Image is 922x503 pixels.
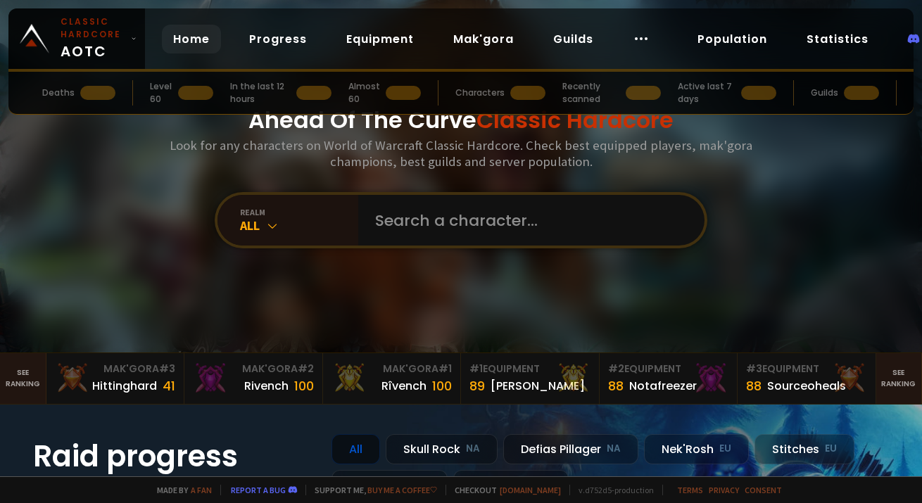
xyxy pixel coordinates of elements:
[746,376,762,395] div: 88
[335,25,425,53] a: Equipment
[184,353,323,404] a: Mak'Gora#2Rivench100
[738,353,876,404] a: #3Equipment88Sourceoheals
[61,15,125,41] small: Classic Hardcore
[745,485,782,495] a: Consent
[238,25,318,53] a: Progress
[231,485,286,495] a: Report a bug
[600,353,738,404] a: #2Equipment88Notafreezer
[163,376,175,395] div: 41
[230,80,291,106] div: In the last 12 hours
[42,87,75,99] div: Deaths
[542,25,605,53] a: Guilds
[367,485,437,495] a: Buy me a coffee
[500,485,561,495] a: [DOMAIN_NAME]
[746,362,762,376] span: # 3
[33,434,315,478] h1: Raid progress
[244,377,289,395] div: Rivench
[442,25,525,53] a: Mak'gora
[503,434,638,464] div: Defias Pillager
[386,434,498,464] div: Skull Rock
[55,362,176,376] div: Mak'Gora
[240,217,358,234] div: All
[323,353,462,404] a: Mak'Gora#1Rîvench100
[149,485,212,495] span: Made by
[678,80,735,106] div: Active last 7 days
[461,353,600,404] a: #1Equipment89[PERSON_NAME]
[754,434,854,464] div: Stitches
[767,377,846,395] div: Sourceoheals
[644,434,749,464] div: Nek'Rosh
[569,485,654,495] span: v. d752d5 - production
[825,442,837,456] small: EU
[331,470,448,500] div: Doomhowl
[491,377,585,395] div: [PERSON_NAME]
[331,362,453,376] div: Mak'Gora
[469,376,485,395] div: 89
[811,87,838,99] div: Guilds
[719,442,731,456] small: EU
[438,362,452,376] span: # 1
[191,485,212,495] a: a fan
[686,25,778,53] a: Population
[469,362,591,376] div: Equipment
[446,485,561,495] span: Checkout
[159,362,175,376] span: # 3
[607,442,621,456] small: NA
[331,434,380,464] div: All
[453,470,569,500] div: Soulseeker
[348,80,380,106] div: Almost 60
[92,377,157,395] div: Hittinghard
[305,485,437,495] span: Support me,
[608,376,624,395] div: 88
[61,15,125,62] span: AOTC
[476,104,674,136] span: Classic Hardcore
[164,137,758,170] h3: Look for any characters on World of Warcraft Classic Hardcore. Check best equipped players, mak'g...
[562,80,621,106] div: Recently scanned
[240,207,358,217] div: realm
[608,362,729,376] div: Equipment
[150,80,172,106] div: Level 60
[629,377,697,395] div: Notafreezer
[469,362,483,376] span: # 1
[8,8,145,69] a: Classic HardcoreAOTC
[677,485,703,495] a: Terms
[367,195,688,246] input: Search a character...
[466,442,480,456] small: NA
[746,362,867,376] div: Equipment
[298,362,314,376] span: # 2
[381,377,427,395] div: Rîvench
[608,362,624,376] span: # 2
[46,353,185,404] a: Mak'Gora#3Hittinghard41
[455,87,505,99] div: Characters
[432,376,452,395] div: 100
[162,25,221,53] a: Home
[294,376,314,395] div: 100
[795,25,880,53] a: Statistics
[248,103,674,137] h1: Ahead Of The Curve
[193,362,314,376] div: Mak'Gora
[709,485,739,495] a: Privacy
